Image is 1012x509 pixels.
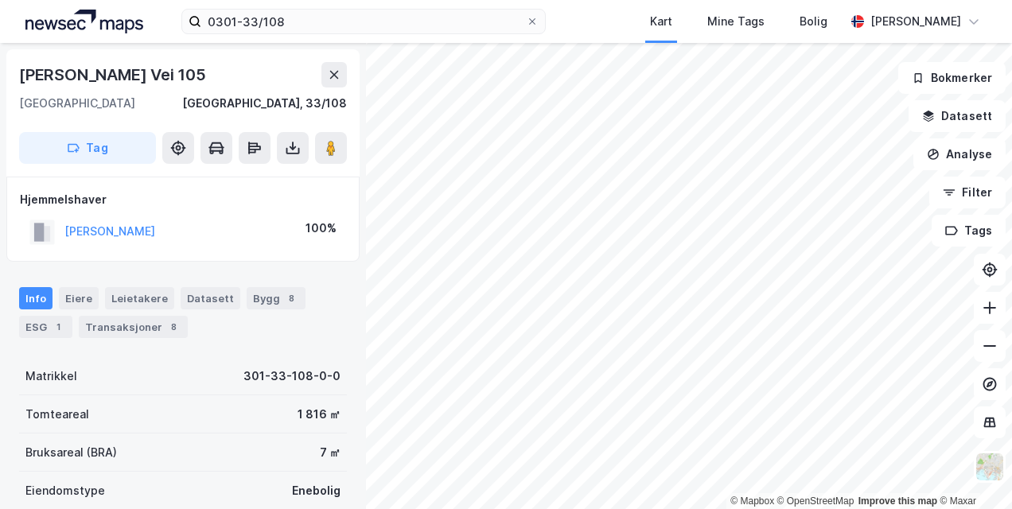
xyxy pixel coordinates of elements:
[105,287,174,309] div: Leietakere
[306,219,337,238] div: 100%
[932,215,1006,247] button: Tags
[25,481,105,500] div: Eiendomstype
[870,12,961,31] div: [PERSON_NAME]
[181,287,240,309] div: Datasett
[298,405,341,424] div: 1 816 ㎡
[858,495,937,507] a: Improve this map
[50,319,66,335] div: 1
[650,12,672,31] div: Kart
[913,138,1006,170] button: Analyse
[20,190,346,209] div: Hjemmelshaver
[320,443,341,462] div: 7 ㎡
[19,316,72,338] div: ESG
[165,319,181,335] div: 8
[25,10,143,33] img: logo.a4113a55bc3d86da70a041830d287a7e.svg
[19,287,53,309] div: Info
[707,12,765,31] div: Mine Tags
[19,94,135,113] div: [GEOGRAPHIC_DATA]
[283,290,299,306] div: 8
[19,62,209,87] div: [PERSON_NAME] Vei 105
[201,10,525,33] input: Søk på adresse, matrikkel, gårdeiere, leietakere eller personer
[909,100,1006,132] button: Datasett
[59,287,99,309] div: Eiere
[243,367,341,386] div: 301-33-108-0-0
[800,12,827,31] div: Bolig
[932,433,1012,509] div: Kontrollprogram for chat
[929,177,1006,208] button: Filter
[898,62,1006,94] button: Bokmerker
[292,481,341,500] div: Enebolig
[25,405,89,424] div: Tomteareal
[730,495,774,507] a: Mapbox
[247,287,306,309] div: Bygg
[25,367,77,386] div: Matrikkel
[182,94,347,113] div: [GEOGRAPHIC_DATA], 33/108
[25,443,117,462] div: Bruksareal (BRA)
[932,433,1012,509] iframe: Chat Widget
[777,495,854,507] a: OpenStreetMap
[79,316,188,338] div: Transaksjoner
[19,132,156,164] button: Tag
